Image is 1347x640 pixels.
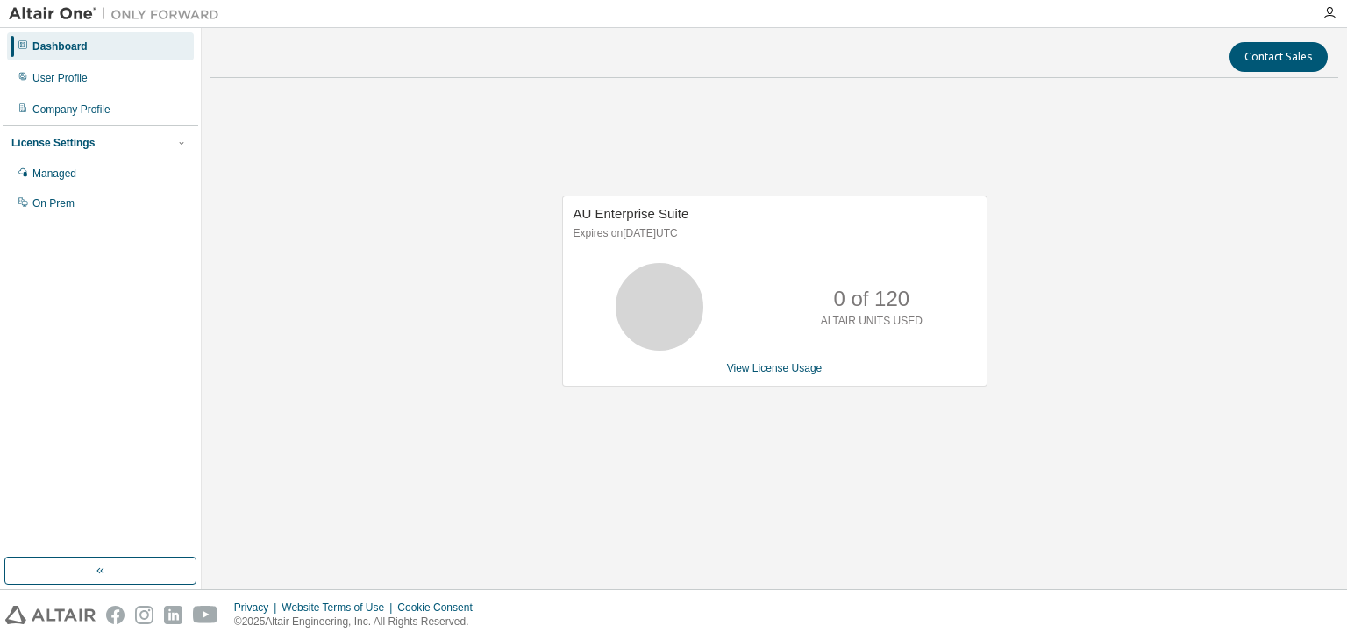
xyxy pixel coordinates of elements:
[9,5,228,23] img: Altair One
[5,606,96,624] img: altair_logo.svg
[135,606,153,624] img: instagram.svg
[821,314,923,329] p: ALTAIR UNITS USED
[193,606,218,624] img: youtube.svg
[574,226,972,241] p: Expires on [DATE] UTC
[282,601,397,615] div: Website Terms of Use
[164,606,182,624] img: linkedin.svg
[397,601,482,615] div: Cookie Consent
[106,606,125,624] img: facebook.svg
[32,103,110,117] div: Company Profile
[32,167,76,181] div: Managed
[1229,42,1328,72] button: Contact Sales
[32,39,88,53] div: Dashboard
[574,206,689,221] span: AU Enterprise Suite
[727,362,823,374] a: View License Usage
[234,601,282,615] div: Privacy
[234,615,483,629] p: © 2025 Altair Engineering, Inc. All Rights Reserved.
[32,71,88,85] div: User Profile
[11,136,95,150] div: License Settings
[833,284,909,314] p: 0 of 120
[32,196,75,210] div: On Prem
